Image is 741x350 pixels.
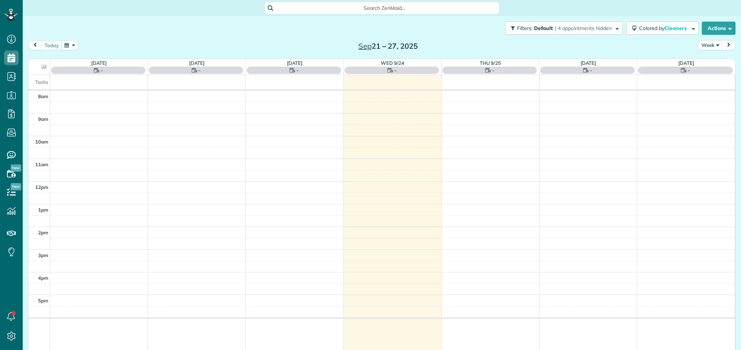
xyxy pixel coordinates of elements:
span: - [590,67,592,74]
span: 11am [35,161,48,167]
span: 3pm [38,252,48,258]
span: Cleaners [664,25,688,31]
span: 10am [35,139,48,145]
span: 4pm [38,275,48,281]
span: - [199,67,201,74]
span: Colored by [639,25,689,31]
span: 5pm [38,298,48,304]
button: today [41,40,62,50]
button: Week [698,40,722,50]
span: 2pm [38,230,48,235]
button: Filters: Default | 4 appointments hidden [505,22,623,35]
a: [DATE] [91,60,107,66]
span: Default [534,25,553,31]
a: Wed 9/24 [381,60,404,66]
span: Sep [358,41,372,51]
span: | 4 appointments hidden [555,25,612,31]
span: 9am [38,116,48,122]
span: - [101,67,103,74]
span: 8am [38,93,48,99]
span: 12pm [35,184,48,190]
a: Thu 9/25 [480,60,501,66]
span: - [296,67,299,74]
button: prev [28,40,42,50]
button: next [722,40,736,50]
span: New [11,164,21,172]
button: Colored byCleaners [626,22,699,35]
a: [DATE] [287,60,303,66]
span: Tasks [35,79,48,85]
button: Actions [702,22,736,35]
span: - [394,67,397,74]
a: [DATE] [678,60,694,66]
a: Filters: Default | 4 appointments hidden [501,22,623,35]
h2: 21 – 27, 2025 [342,42,434,50]
span: - [688,67,690,74]
span: 1pm [38,207,48,213]
a: [DATE] [189,60,205,66]
span: New [11,183,21,190]
span: Filters: [517,25,532,31]
span: - [492,67,494,74]
a: [DATE] [580,60,596,66]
